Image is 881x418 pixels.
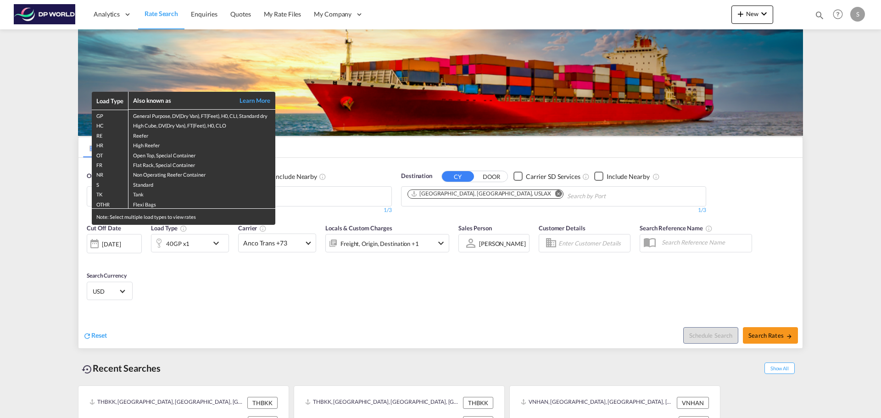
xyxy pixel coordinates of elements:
td: HC [92,120,128,129]
td: High Reefer [128,139,275,149]
td: Tank [128,189,275,198]
td: OTHR [92,199,128,209]
td: High Cube, DV(Dry Van), FT(Feet), H0, CLO [128,120,275,129]
td: NR [92,169,128,178]
td: Standard [128,179,275,189]
td: Reefer [128,130,275,139]
td: S [92,179,128,189]
th: Load Type [92,92,128,110]
td: GP [92,110,128,120]
td: OT [92,150,128,159]
td: TK [92,189,128,198]
a: Learn More [229,96,271,105]
td: Flexi Bags [128,199,275,209]
td: Flat Rack, Special Container [128,159,275,169]
td: Non Operating Reefer Container [128,169,275,178]
div: Also known as [133,96,229,105]
td: Open Top, Special Container [128,150,275,159]
td: FR [92,159,128,169]
td: General Purpose, DV(Dry Van), FT(Feet), H0, CLI, Standard dry [128,110,275,120]
td: RE [92,130,128,139]
td: HR [92,139,128,149]
div: Note: Select multiple load types to view rates [92,209,275,225]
